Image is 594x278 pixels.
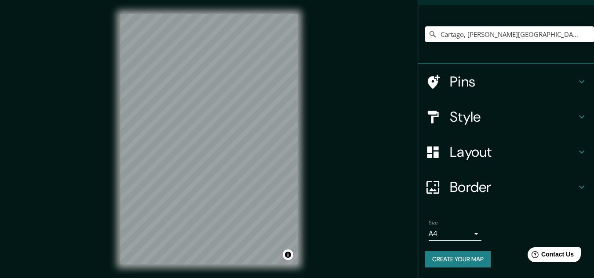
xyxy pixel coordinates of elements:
[283,249,293,260] button: Toggle attribution
[425,251,491,267] button: Create your map
[450,143,576,161] h4: Layout
[450,178,576,196] h4: Border
[418,64,594,99] div: Pins
[516,244,584,268] iframe: Help widget launcher
[450,73,576,90] h4: Pins
[120,14,298,264] canvas: Map
[450,108,576,126] h4: Style
[425,26,594,42] input: Pick your city or area
[418,134,594,170] div: Layout
[429,227,481,241] div: A4
[418,170,594,205] div: Border
[429,219,438,227] label: Size
[418,99,594,134] div: Style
